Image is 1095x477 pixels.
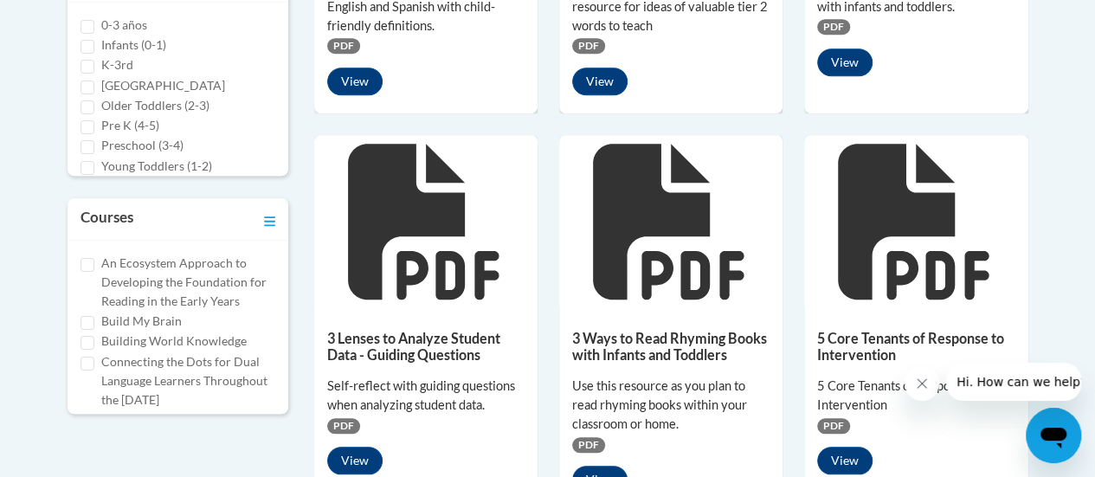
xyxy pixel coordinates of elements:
iframe: Close message [905,366,939,401]
span: PDF [572,38,605,54]
label: Preschool (3-4) [101,136,184,155]
div: Self-reflect with guiding questions when analyzing student data. [327,377,525,415]
span: PDF [327,38,360,54]
div: 5 Core Tenants of Response to Intervention [817,377,1014,415]
label: K-3rd [101,55,133,74]
span: PDF [572,437,605,453]
label: Build My Brain [101,312,182,331]
button: View [572,68,628,95]
span: PDF [817,418,850,434]
h3: Courses [81,207,133,231]
label: An Ecosystem Approach to Developing the Foundation for Reading in the Early Years [101,254,275,311]
label: Cox Campus Structured Literacy Certificate Exam [101,410,275,448]
button: View [817,48,873,76]
button: View [327,447,383,474]
span: Hi. How can we help? [10,12,140,26]
iframe: Button to launch messaging window [1026,408,1081,463]
button: View [327,68,383,95]
label: Infants (0-1) [101,35,166,55]
iframe: Message from company [946,363,1081,401]
label: 0-3 años [101,16,147,35]
h5: 3 Ways to Read Rhyming Books with Infants and Toddlers [572,330,770,364]
label: Young Toddlers (1-2) [101,157,212,176]
div: Use this resource as you plan to read rhyming books within your classroom or home. [572,377,770,434]
label: Building World Knowledge [101,332,247,351]
h5: 3 Lenses to Analyze Student Data - Guiding Questions [327,330,525,364]
label: [GEOGRAPHIC_DATA] [101,76,225,95]
button: View [817,447,873,474]
label: Connecting the Dots for Dual Language Learners Throughout the [DATE] [101,352,275,409]
label: Older Toddlers (2-3) [101,96,209,115]
label: Pre K (4-5) [101,116,159,135]
span: PDF [327,418,360,434]
span: PDF [817,19,850,35]
a: Toggle collapse [264,207,275,231]
h5: 5 Core Tenants of Response to Intervention [817,330,1014,364]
